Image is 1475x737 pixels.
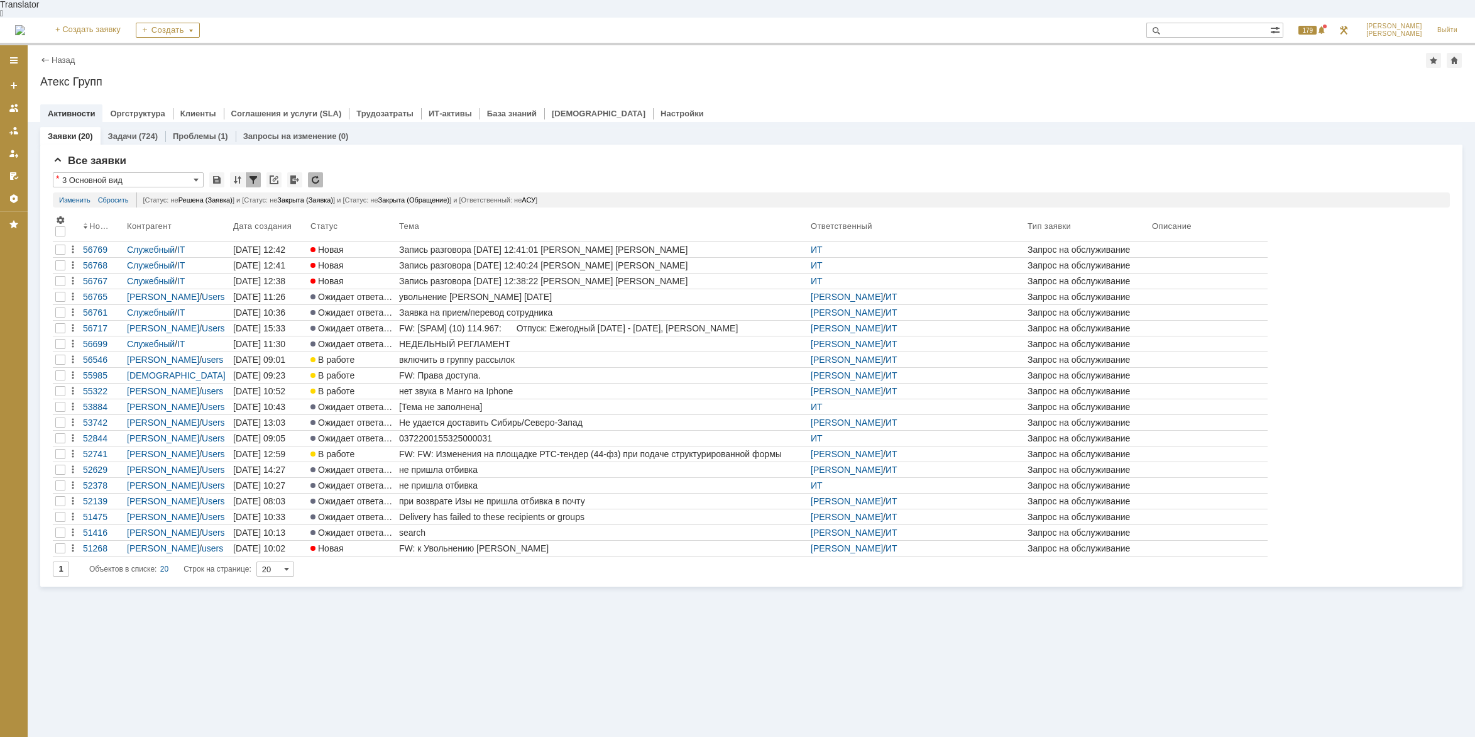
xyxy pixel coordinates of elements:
a: Ожидает ответа контрагента [308,494,397,509]
a: Запрос на обслуживание [1025,336,1149,352]
div: [DATE] 12:38 [233,276,285,286]
a: Запрос на обслуживание [1025,509,1149,524]
a: 56717 [80,321,124,336]
a: Запись разговора [DATE] 12:38:22 [PERSON_NAME] [PERSON_NAME] [397,274,808,289]
a: Ожидает ответа контрагента [308,305,397,320]
a: Заявка на прием/перевод сотрудника [397,305,808,320]
div: 55322 [83,386,122,396]
a: Ожидает ответа контрагента [308,289,397,304]
a: Users [202,323,225,333]
a: Запрос на обслуживание [1025,494,1149,509]
div: Запрос на обслуживание [1028,402,1147,412]
a: Запрос на обслуживание [1025,462,1149,477]
a: [PERSON_NAME] [811,308,883,318]
a: Перейти в интерфейс администратора [1336,23,1351,38]
a: Запрос на обслуживание [1025,399,1149,414]
div: [DATE] 08:03 [233,496,285,506]
div: Запись разговора [DATE] 12:38:22 [PERSON_NAME] [PERSON_NAME] [399,276,806,286]
a: [DATE] 10:43 [231,399,308,414]
a: Users [202,480,225,490]
a: Users [202,433,225,443]
div: при возврате Изы не пришла отбивка в почту [399,496,806,506]
a: Ожидает ответа контрагента [308,462,397,477]
a: users [202,386,223,396]
a: Запросы на изменение [243,131,337,141]
a: FW: FW: Изменения на площадке РТС-тендер (44-фз) при подаче структурированной формы заявки [397,446,808,462]
a: Запрос на обслуживание [1025,274,1149,289]
a: Ожидает ответа контрагента [308,431,397,446]
div: FW: FW: Изменения на площадке РТС-тендер (44-фз) при подаче структурированной формы заявки [399,449,806,459]
span: Ожидает ответа контрагента [310,323,435,333]
a: Новая [308,274,397,289]
a: [PERSON_NAME] [127,433,199,443]
a: Запрос на обслуживание [1025,305,1149,320]
a: 55322 [80,384,124,399]
a: Заявки на командах [4,98,24,118]
div: 56699 [83,339,122,349]
div: Delivery has failed to these recipients or groups [399,512,806,522]
span: Ожидает ответа контрагента [310,418,435,428]
div: [DATE] 11:26 [233,292,285,302]
div: 53742 [83,418,122,428]
div: 52741 [83,449,122,459]
a: Активности [48,109,95,118]
a: [PERSON_NAME] [811,465,883,475]
a: Запрос на обслуживание [1025,289,1149,304]
a: [DATE] 08:03 [231,494,308,509]
a: [DATE] 09:05 [231,431,308,446]
div: 52139 [83,496,122,506]
a: [PERSON_NAME] [127,355,199,365]
a: ИТ [811,260,823,270]
a: Запрос на обслуживание [1025,446,1149,462]
div: не пришла отбивка [399,465,806,475]
a: Ожидает ответа контрагента [308,415,397,430]
div: 56768 [83,260,122,270]
span: В работе [310,370,354,380]
a: Оргструктура [110,109,165,118]
a: ИТ [886,496,897,506]
div: 56546 [83,355,122,365]
span: Ожидает ответа контрагента [310,465,435,475]
a: Проблемы [173,131,216,141]
a: 56761 [80,305,124,320]
div: [DATE] 10:36 [233,308,285,318]
a: Ожидает ответа контрагента [308,399,397,414]
div: Запрос на обслуживание [1028,465,1147,475]
a: [PERSON_NAME] [811,292,883,302]
a: ИТ [886,386,897,396]
div: 56767 [83,276,122,286]
div: [DATE] 12:59 [233,449,285,459]
div: Сортировка... [230,172,245,187]
a: Служебный [127,245,175,255]
a: 51416 [80,525,124,540]
span: Ожидает ответа контрагента [310,496,435,506]
a: Настройки [4,189,24,209]
a: [PERSON_NAME][PERSON_NAME] [1359,18,1430,43]
div: Статус [310,221,338,231]
a: ИТ [811,402,823,412]
a: ИТ [886,323,897,333]
a: Users [202,496,225,506]
div: 52378 [83,480,122,490]
a: ИТ [886,370,897,380]
a: 56769 [80,242,124,257]
div: Запрос на обслуживание [1028,292,1147,302]
a: [PERSON_NAME] [127,386,199,396]
a: Запрос на обслуживание [1025,321,1149,336]
a: [PERSON_NAME] [127,465,199,475]
div: Запрос на обслуживание [1028,449,1147,459]
a: Запрос на обслуживание [1025,415,1149,430]
a: [PERSON_NAME] [127,496,199,506]
a: Сбросить [98,192,129,208]
a: Не удается доставить Сибирь/Северо-Запад [397,415,808,430]
a: [Тема не заполнена] [397,399,808,414]
a: Выйти [1430,18,1465,43]
a: Новая [308,242,397,257]
a: при возврате Изы не пришла отбивка в почту [397,494,808,509]
div: Запись разговора [DATE] 12:40:24 [PERSON_NAME] [PERSON_NAME] [399,260,806,270]
div: 56769 [83,245,122,255]
div: Запрос на обслуживание [1028,386,1147,396]
a: [DATE] 09:23 [231,368,308,383]
a: НЕДЕЛЬНЫЙ РЕГЛАМЕНТ [397,336,808,352]
a: Запрос на обслуживание [1025,431,1149,446]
